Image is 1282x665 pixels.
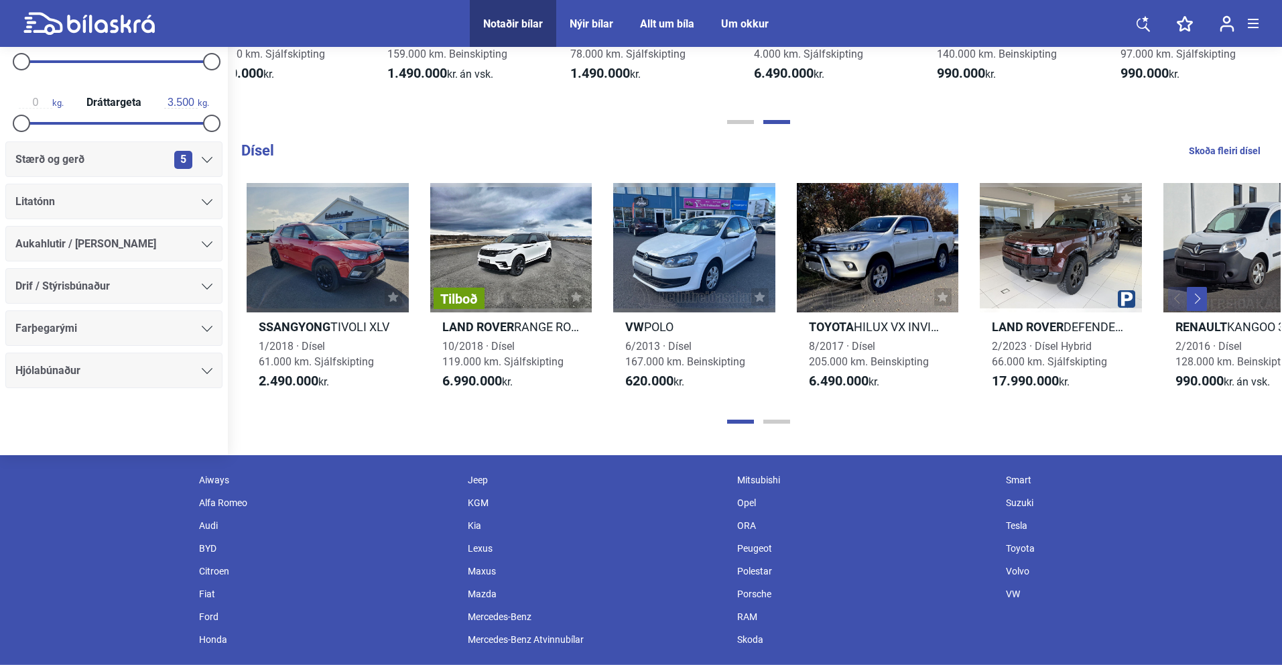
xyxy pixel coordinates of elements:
span: kr. [937,66,996,82]
a: Um okkur [721,17,769,30]
a: Land RoverDEFENDER 130 SE X-DYNAMIC2/2023 · Dísel Hybrid66.000 km. Sjálfskipting17.990.000kr. [980,183,1142,402]
button: Page 1 [727,120,754,124]
span: kr. [1175,373,1270,389]
span: 10/2018 · Dísel 119.000 km. Sjálfskipting [442,340,564,368]
div: Alfa Romeo [192,491,462,514]
span: kg. [164,97,209,109]
div: Porsche [730,583,1000,605]
b: Renault [1175,320,1227,334]
div: Skoda [730,628,1000,651]
div: Lexus [461,537,730,560]
b: 990.000 [1120,65,1169,81]
b: VW [625,320,644,334]
a: Allt um bíla [640,17,694,30]
span: Hjólabúnaður [15,361,80,380]
div: Mitsubishi [730,469,1000,491]
span: Stærð og gerð [15,150,84,169]
span: 1/2018 · Dísel 61.000 km. Sjálfskipting [259,340,374,368]
span: 2/2018 · Bensín 105.000 km. Sjálfskipting [204,32,325,60]
div: Polestar [730,560,1000,583]
div: Aiways [192,469,462,491]
h2: TIVOLI XLV [247,319,409,335]
span: Dráttargeta [83,97,145,108]
span: kr. [1120,66,1179,82]
span: kr. [992,373,1070,389]
span: 2/2017 · Bensín 140.000 km. Beinskipting [937,32,1057,60]
span: 2/2023 · Dísel Hybrid 66.000 km. Sjálfskipting [992,340,1107,368]
button: Next [1187,287,1207,311]
span: Tilboð [440,292,478,306]
b: Land Rover [992,320,1064,334]
span: Aukahlutir / [PERSON_NAME] [15,235,156,253]
b: 1.490.000 [387,65,447,81]
div: Smart [999,469,1269,491]
b: 2.490.000 [259,373,318,389]
span: kr. [204,66,274,82]
div: Opel [730,491,1000,514]
span: kr. [259,373,329,389]
h2: POLO [613,319,775,335]
div: Suzuki [999,491,1269,514]
a: Notaðir bílar [483,17,543,30]
div: Mercedes-Benz [461,605,730,628]
span: kr. [442,373,513,389]
span: 8/2017 · Dísel 205.000 km. Beinskipting [809,340,929,368]
div: Audi [192,514,462,537]
div: Tesla [999,514,1269,537]
span: Litatónn [15,192,55,211]
h2: DEFENDER 130 SE X-DYNAMIC [980,319,1142,335]
button: Previous [1168,287,1188,311]
img: user-login.svg [1220,15,1234,32]
span: 1/2021 · Bensín 4.000 km. Sjálfskipting [754,32,863,60]
div: Kia [461,514,730,537]
b: 620.000 [625,373,674,389]
div: Maxus [461,560,730,583]
button: Page 2 [763,420,790,424]
button: Page 1 [727,420,754,424]
b: 6.490.000 [754,65,814,81]
div: Mercedes-Benz Atvinnubílar [461,628,730,651]
a: TilboðLand RoverRANGE ROVER VELAR R-DYNAMIC10/2018 · Dísel119.000 km. Sjálfskipting6.990.000kr. [430,183,592,402]
div: BYD [192,537,462,560]
div: ORA [730,514,1000,537]
div: Mazda [461,583,730,605]
div: Toyota [999,537,1269,560]
a: ToyotaHILUX VX INVICEBLE8/2017 · Dísel205.000 km. Beinskipting6.490.000kr. [797,183,959,402]
button: Page 2 [763,120,790,124]
b: Land Rover [442,320,514,334]
span: Farþegarými [15,319,77,338]
div: Fiat [192,583,462,605]
b: 6.490.000 [809,373,869,389]
h2: RANGE ROVER VELAR R-DYNAMIC [430,319,592,335]
a: VWPOLO6/2013 · Dísel167.000 km. Beinskipting620.000kr. [613,183,775,402]
span: 6/2013 · Dísel 167.000 km. Beinskipting [625,340,745,368]
span: 8/2015 · Bensín 159.000 km. Beinskipting [387,32,507,60]
h2: HILUX VX INVICEBLE [797,319,959,335]
span: kr. [387,66,493,82]
div: Peugeot [730,537,1000,560]
b: 6.990.000 [442,373,502,389]
span: kr. [570,66,641,82]
div: Volvo [999,560,1269,583]
div: Ford [192,605,462,628]
b: 990.000 [1175,373,1224,389]
b: 17.990.000 [992,373,1059,389]
div: VW [999,583,1269,605]
a: SsangyongTIVOLI XLV1/2018 · Dísel61.000 km. Sjálfskipting2.490.000kr. [247,183,409,402]
a: Nýir bílar [570,17,613,30]
div: RAM [730,605,1000,628]
span: 3/2017 · Bensín 78.000 km. Sjálfskipting [570,32,686,60]
b: 990.000 [937,65,985,81]
b: 1.490.000 [570,65,630,81]
div: KGM [461,491,730,514]
span: kr. [809,373,879,389]
span: kr. [625,373,684,389]
span: 5 [174,151,192,169]
span: Drif / Stýrisbúnaður [15,277,110,296]
span: 9/2007 · Bensín 97.000 km. Sjálfskipting [1120,32,1236,60]
div: Citroen [192,560,462,583]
